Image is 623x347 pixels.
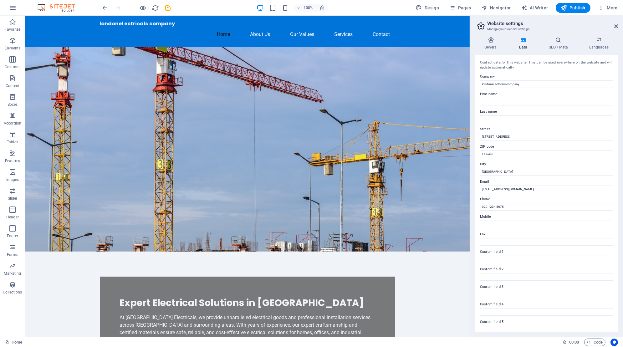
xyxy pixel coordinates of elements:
label: City [480,161,613,168]
span: Pages [449,5,471,11]
span: : [574,340,574,344]
h3: Manage your website settings [487,26,605,32]
h4: SEO / Meta [539,37,580,50]
p: Header [6,215,19,220]
button: reload [152,4,159,12]
span: Publish [561,5,585,11]
h6: 100% [303,4,313,12]
span: Design [416,5,439,11]
label: Company [480,73,613,80]
span: Code [587,339,603,346]
p: Slider [8,196,18,201]
p: Features [5,158,20,163]
p: Boxes [8,102,18,107]
button: More [595,3,620,13]
span: 00 00 [569,339,579,346]
label: Last name [480,108,613,115]
label: Custom field 2 [480,266,613,273]
label: Street [480,125,613,133]
h6: Session time [563,339,579,346]
label: Mobile [480,213,613,221]
label: Custom field 3 [480,283,613,291]
button: Pages [447,3,473,13]
h4: Languages [580,37,618,50]
label: ZIP code [480,143,613,151]
h4: Data [509,37,539,50]
button: AI Writer [518,3,551,13]
button: Click here to leave preview mode and continue editing [139,4,147,12]
span: More [598,5,618,11]
i: Undo: Change text (Ctrl+Z) [102,4,109,12]
button: undo [102,4,109,12]
p: Tables [7,140,18,145]
label: Custom field 4 [480,301,613,308]
span: Navigator [481,5,511,11]
label: Custom field 5 [480,318,613,326]
div: Contact data for this website. This can be used everywhere on the website and will update automat... [480,60,613,70]
button: Publish [556,3,590,13]
label: Phone [480,196,613,203]
p: Images [6,177,19,182]
h4: General [475,37,509,50]
p: Favorites [4,27,20,32]
button: Navigator [479,3,513,13]
label: Fax [480,231,613,238]
p: Forms [7,252,18,257]
span: AI Writer [521,5,548,11]
button: save [164,4,172,12]
i: Save (Ctrl+S) [165,4,172,12]
button: Design [413,3,442,13]
label: First name [480,90,613,98]
a: Click to cancel selection. Double-click to open Pages [5,339,22,346]
img: Editor Logo [36,4,83,12]
label: Email [480,178,613,186]
p: Footer [7,233,18,238]
button: Usercentrics [610,339,618,346]
h2: Website settings [487,21,618,26]
label: Custom field 1 [480,248,613,256]
p: Content [6,83,19,88]
p: Accordion [4,121,21,126]
p: Marketing [4,271,21,276]
p: Elements [5,46,21,51]
p: Columns [5,64,20,69]
p: Collections [3,290,22,295]
button: Code [584,339,605,346]
button: 100% [294,4,316,12]
i: Reload page [152,4,159,12]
